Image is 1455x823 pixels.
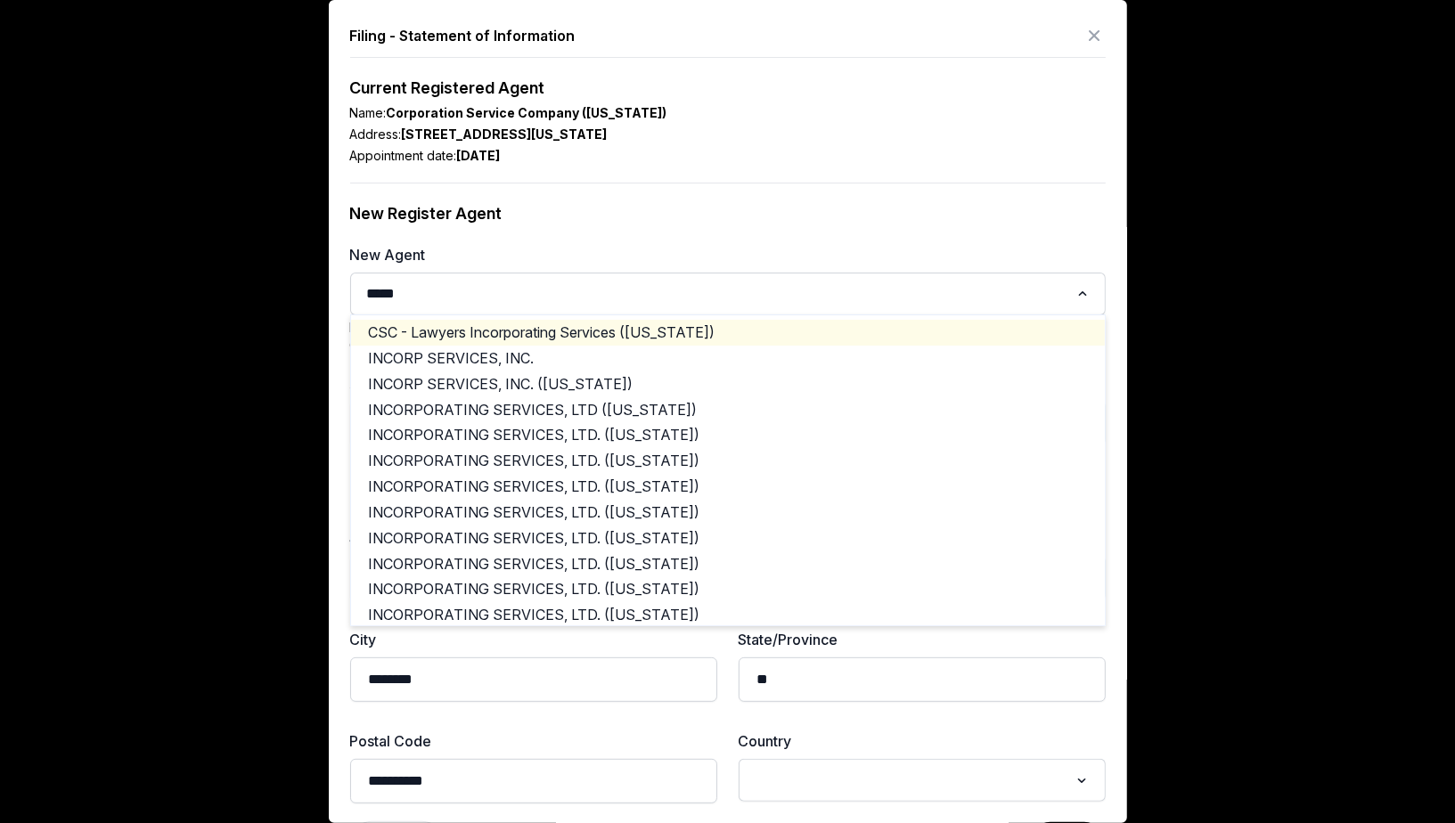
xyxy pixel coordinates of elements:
input: Search for option [361,281,1069,306]
b: Corporation Service Company ([US_STATE]) [387,105,667,120]
li: INCORPORATING SERVICES, LTD. ([US_STATE]) [351,551,1105,577]
div: Filing - Statement of Information [350,25,576,46]
div: Appointment date: [350,147,1106,165]
div: Search for option [359,278,1097,310]
li: CSC - Lawyers Incorporating Services ([US_STATE]) [351,320,1105,346]
b: [STREET_ADDRESS][US_STATE] [402,126,608,142]
li: INCORPORATING SERVICES, LTD. ([US_STATE]) [351,422,1105,448]
label: New Agent [350,244,1106,265]
label: Country [739,730,1106,752]
li: INCORPORATING SERVICES, LTD ([US_STATE]) [351,397,1105,423]
li: INCORP SERVICES, INC. [351,346,1105,371]
li: INCORPORATING SERVICES, LTD. ([US_STATE]) [351,602,1105,628]
li: INCORPORATING SERVICES, LTD. ([US_STATE]) [351,576,1105,602]
li: INCORPORATING SERVICES, LTD. ([US_STATE]) [351,474,1105,500]
li: INCORPORATING SERVICES, LTD. ([US_STATE]) [351,500,1105,526]
input: Search for option [749,768,1069,793]
label: City [350,629,717,650]
label: State/Province [739,629,1106,650]
label: Postal Code [350,730,717,752]
div: New Register Agent [350,183,1106,244]
li: INCORP SERVICES, INC. ([US_STATE]) [351,371,1105,397]
div: Search for option [748,764,1097,796]
div: Name: [350,104,1106,122]
div: Address: [350,126,1106,143]
div: Current Registered Agent [350,76,1106,101]
b: [DATE] [457,148,501,163]
li: INCORPORATING SERVICES, LTD. ([US_STATE]) [351,448,1105,474]
li: INCORPORATING SERVICES, LTD. ([US_STATE]) [351,526,1105,551]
